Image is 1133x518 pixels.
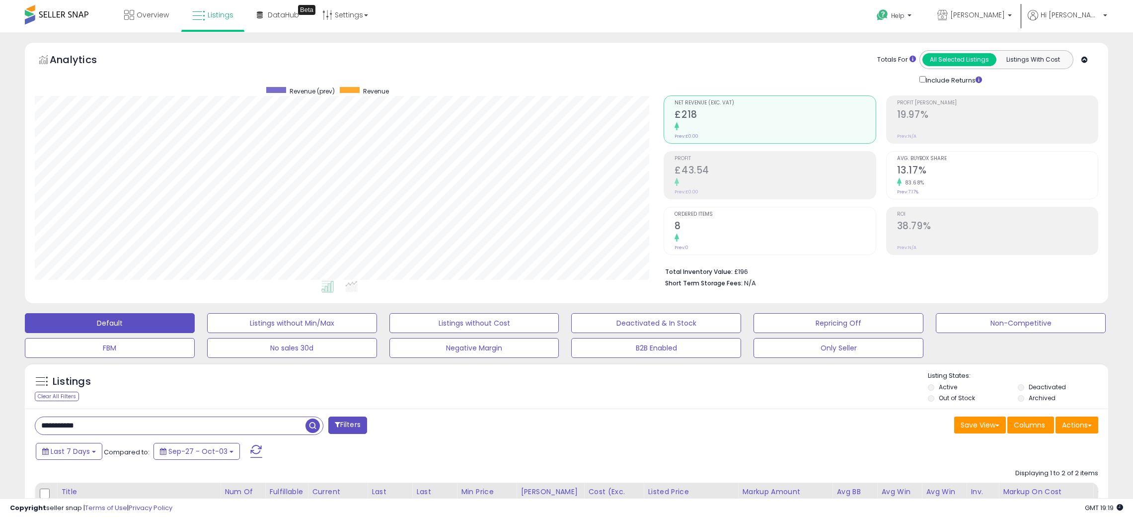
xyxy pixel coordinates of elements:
a: Terms of Use [85,503,127,513]
button: Listings without Cost [389,313,559,333]
span: Last 7 Days [51,446,90,456]
label: Out of Stock [939,394,975,402]
span: Compared to: [104,447,150,457]
div: Displaying 1 to 2 of 2 items [1015,469,1098,478]
p: Listing States: [928,371,1108,381]
b: Total Inventory Value: [665,267,733,276]
h5: Listings [53,375,91,389]
a: Privacy Policy [129,503,172,513]
div: Listed Price [648,487,734,497]
div: Avg Win Price [926,487,962,508]
span: Revenue [363,87,389,95]
h2: £43.54 [675,165,875,178]
span: Ordered Items [675,212,875,217]
span: Profit [PERSON_NAME] [897,100,1098,106]
i: Get Help [876,9,889,21]
span: Net Revenue (Exc. VAT) [675,100,875,106]
span: Columns [1014,420,1045,430]
button: Filters [328,417,367,434]
div: Include Returns [912,74,994,86]
span: ROI [897,212,1098,217]
div: Fulfillable Quantity [269,487,303,508]
button: No sales 30d [207,338,377,358]
div: Totals For [877,55,916,65]
div: seller snap | | [10,504,172,513]
button: Actions [1056,417,1098,433]
strong: Copyright [10,503,46,513]
small: Prev: 7.17% [897,189,918,195]
div: Avg Win Price 24h. [881,487,917,518]
label: Archived [1029,394,1056,402]
button: FBM [25,338,195,358]
span: Avg. Buybox Share [897,156,1098,162]
button: Negative Margin [389,338,559,358]
span: Profit [675,156,875,162]
div: Min Price [461,487,512,497]
h2: 13.17% [897,165,1098,178]
span: Revenue (prev) [290,87,335,95]
span: N/A [744,278,756,288]
button: Listings With Cost [996,53,1070,66]
div: [PERSON_NAME] [521,487,580,497]
span: Help [891,11,905,20]
button: Last 7 Days [36,443,102,460]
label: Deactivated [1029,383,1066,391]
h2: 19.97% [897,109,1098,122]
div: Inv. value [971,487,994,508]
small: Prev: 0 [675,245,688,251]
h2: £218 [675,109,875,122]
div: Cost (Exc. VAT) [588,487,639,508]
button: All Selected Listings [922,53,996,66]
h5: Analytics [50,53,116,69]
div: Title [61,487,216,497]
div: Avg BB Share [836,487,873,508]
button: B2B Enabled [571,338,741,358]
button: Listings without Min/Max [207,313,377,333]
button: Save View [954,417,1006,433]
button: Columns [1007,417,1054,433]
span: Overview [137,10,169,20]
small: Prev: £0.00 [675,133,698,139]
span: Sep-27 - Oct-03 [168,446,227,456]
small: Prev: N/A [897,133,916,139]
div: Num of Comp. [225,487,261,508]
label: Active [939,383,957,391]
span: 2025-10-11 19:19 GMT [1085,503,1123,513]
span: Listings [208,10,233,20]
div: Last Purchase Price [372,487,408,518]
button: Repricing Off [754,313,923,333]
a: Help [869,1,921,32]
button: Sep-27 - Oct-03 [153,443,240,460]
span: Hi [PERSON_NAME] [1041,10,1100,20]
div: Markup on Cost [1003,487,1089,497]
div: Clear All Filters [35,392,79,401]
small: Prev: £0.00 [675,189,698,195]
li: £196 [665,265,1091,277]
h2: 8 [675,220,875,234]
button: Default [25,313,195,333]
div: Markup Amount [742,487,828,497]
button: Deactivated & In Stock [571,313,741,333]
div: Current Buybox Price [312,487,363,508]
button: Non-Competitive [936,313,1106,333]
span: DataHub [268,10,299,20]
h2: 38.79% [897,220,1098,234]
button: Only Seller [754,338,923,358]
small: Prev: N/A [897,245,916,251]
small: 83.68% [902,179,924,186]
a: Hi [PERSON_NAME] [1028,10,1107,32]
span: [PERSON_NAME] [950,10,1005,20]
b: Short Term Storage Fees: [665,279,743,287]
div: Tooltip anchor [298,5,315,15]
